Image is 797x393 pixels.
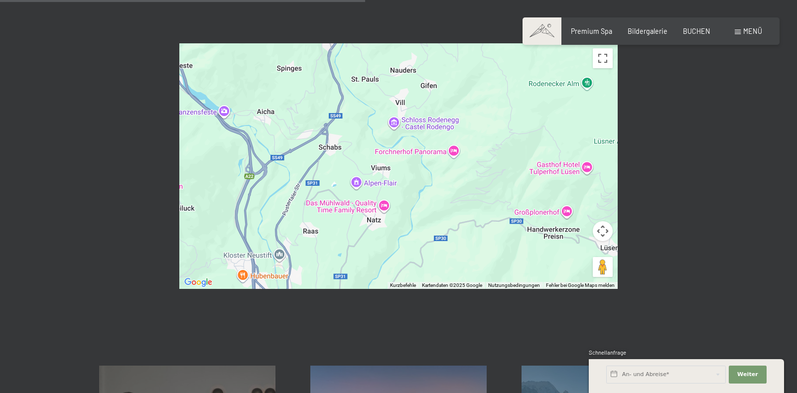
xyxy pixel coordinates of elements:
button: Kamerasteuerung für die Karte [593,221,613,241]
button: Weiter [729,366,767,384]
a: Bildergalerie [628,27,667,35]
button: Kurzbefehle [390,282,416,289]
span: Weiter [737,371,758,379]
span: Menü [743,27,762,35]
a: Fehler bei Google Maps melden [546,282,615,288]
a: Dieses Gebiet in Google Maps öffnen (in neuem Fenster) [182,276,215,289]
a: BUCHEN [683,27,710,35]
button: Vollbildansicht ein/aus [593,48,613,68]
span: Kartendaten ©2025 Google [422,282,482,288]
a: Nutzungsbedingungen [488,282,540,288]
button: Pegman auf die Karte ziehen, um Street View aufzurufen [593,257,613,277]
a: Premium Spa [571,27,612,35]
img: Google [182,276,215,289]
span: Schnellanfrage [589,349,626,356]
